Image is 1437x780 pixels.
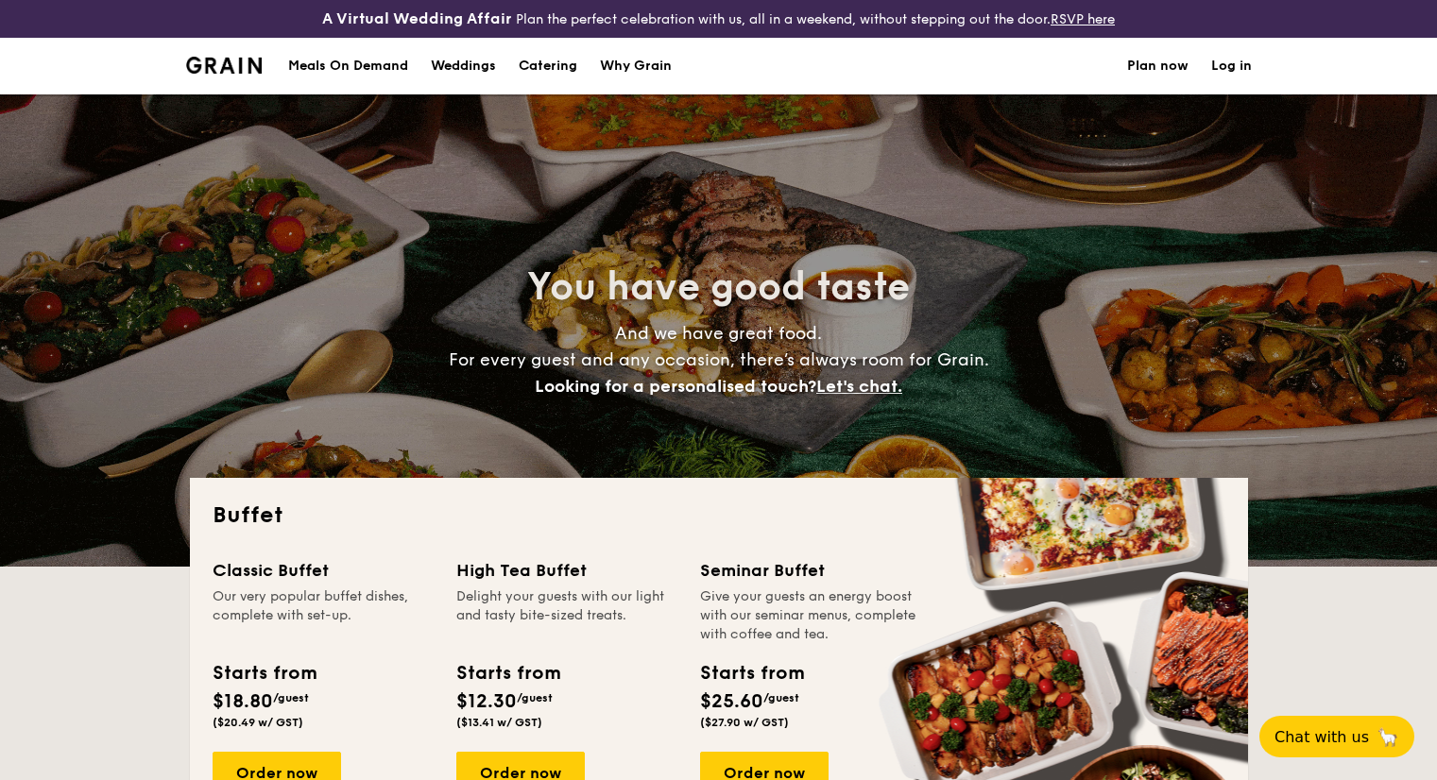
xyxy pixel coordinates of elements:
[240,8,1198,30] div: Plan the perfect celebration with us, all in a weekend, without stepping out the door.
[456,587,677,644] div: Delight your guests with our light and tasty bite-sized treats.
[700,659,803,687] div: Starts from
[1259,716,1414,757] button: Chat with us🦙
[700,690,763,713] span: $25.60
[1274,728,1369,746] span: Chat with us
[456,690,517,713] span: $12.30
[273,691,309,704] span: /guest
[288,38,408,94] div: Meals On Demand
[600,38,672,94] div: Why Grain
[535,376,816,397] span: Looking for a personalised touch?
[213,557,434,584] div: Classic Buffet
[1127,38,1189,94] a: Plan now
[277,38,419,94] a: Meals On Demand
[589,38,683,94] a: Why Grain
[700,557,921,584] div: Seminar Buffet
[213,716,303,729] span: ($20.49 w/ GST)
[186,57,263,74] a: Logotype
[213,659,316,687] div: Starts from
[213,690,273,713] span: $18.80
[816,376,902,397] span: Let's chat.
[456,557,677,584] div: High Tea Buffet
[1377,726,1399,748] span: 🦙
[322,8,512,30] h4: A Virtual Wedding Affair
[1211,38,1252,94] a: Log in
[700,716,789,729] span: ($27.90 w/ GST)
[186,57,263,74] img: Grain
[519,38,577,94] h1: Catering
[507,38,589,94] a: Catering
[700,587,921,644] div: Give your guests an energy boost with our seminar menus, complete with coffee and tea.
[456,659,559,687] div: Starts from
[431,38,496,94] div: Weddings
[419,38,507,94] a: Weddings
[449,323,989,397] span: And we have great food. For every guest and any occasion, there’s always room for Grain.
[213,587,434,644] div: Our very popular buffet dishes, complete with set-up.
[527,264,910,310] span: You have good taste
[213,500,1225,531] h2: Buffet
[517,691,553,704] span: /guest
[1051,11,1115,27] a: RSVP here
[763,691,799,704] span: /guest
[456,716,542,729] span: ($13.41 w/ GST)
